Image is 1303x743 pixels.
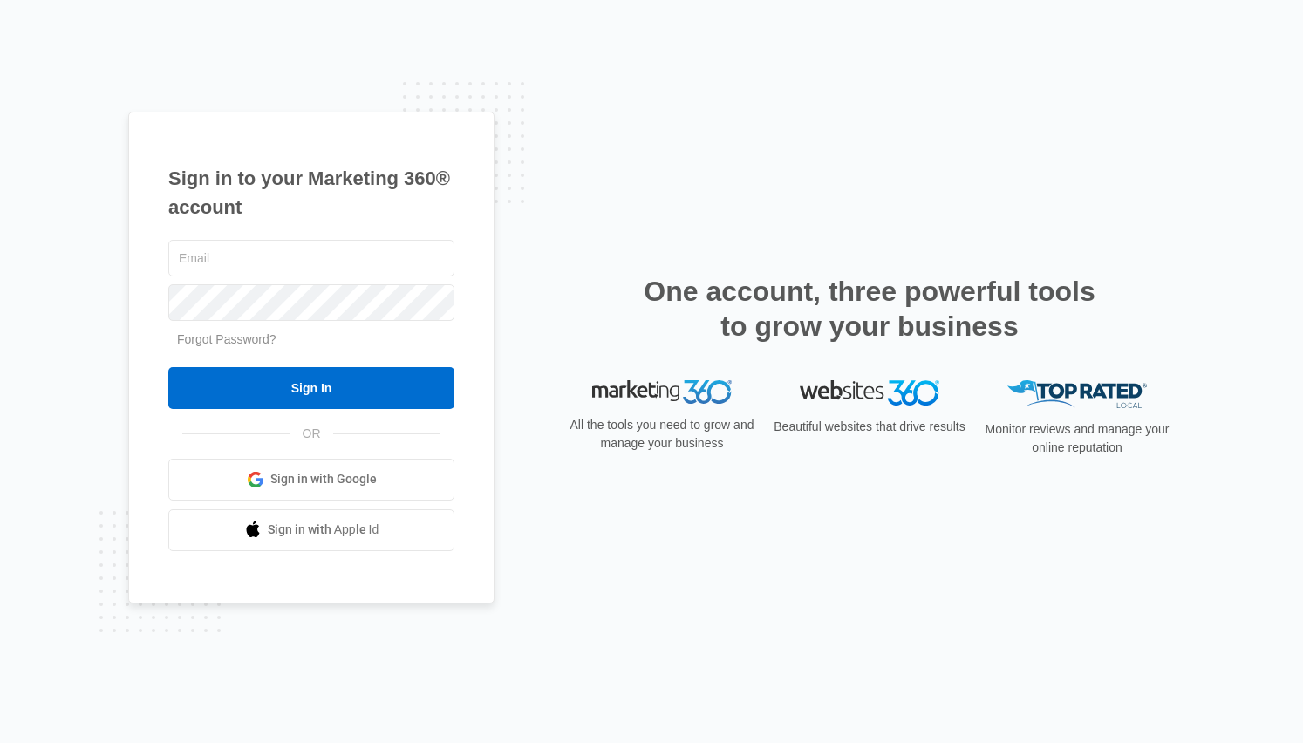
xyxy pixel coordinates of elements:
[268,521,379,539] span: Sign in with Apple Id
[168,459,454,501] a: Sign in with Google
[1007,380,1147,409] img: Top Rated Local
[168,164,454,222] h1: Sign in to your Marketing 360® account
[772,418,967,436] p: Beautiful websites that drive results
[979,420,1175,457] p: Monitor reviews and manage your online reputation
[168,509,454,551] a: Sign in with Apple Id
[168,367,454,409] input: Sign In
[800,380,939,406] img: Websites 360
[177,332,276,346] a: Forgot Password?
[270,470,377,488] span: Sign in with Google
[592,380,732,405] img: Marketing 360
[168,240,454,276] input: Email
[564,416,760,453] p: All the tools you need to grow and manage your business
[638,274,1101,344] h2: One account, three powerful tools to grow your business
[290,425,333,443] span: OR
